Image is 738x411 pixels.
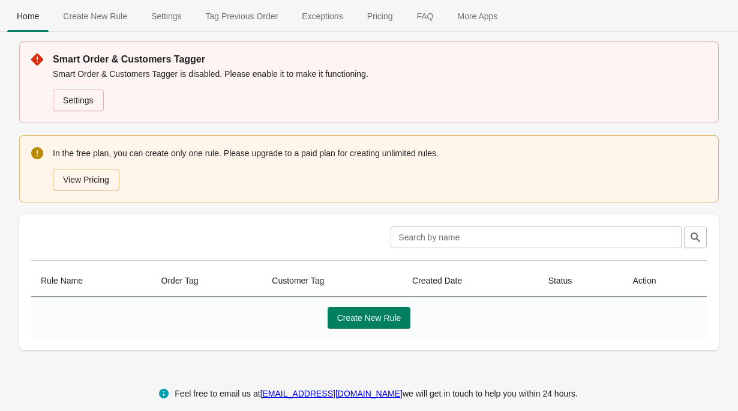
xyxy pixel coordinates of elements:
th: Customer Tag [262,265,403,297]
input: Search by name [391,227,682,248]
span: Create New Rule [337,313,401,323]
th: Order Tag [152,265,263,297]
th: Created Date [403,265,539,297]
span: Tag Previous Order [196,5,288,27]
p: Smart Order & Customers Tagger is disabled. Please enable it to make it functioning. [53,68,707,80]
span: FAQ [407,5,443,27]
span: Home [7,5,49,27]
span: Pricing [358,5,403,27]
span: Exceptions [292,5,352,27]
span: More Apps [448,5,507,27]
div: In the free plan, you can create only one rule. Please upgrade to a paid plan for creating unlimi... [53,146,707,192]
th: Status [539,265,623,297]
button: Create_New_Rule [51,1,139,32]
a: [EMAIL_ADDRESS][DOMAIN_NAME] [260,389,403,398]
button: Settings [139,1,194,32]
span: Settings [142,5,191,27]
th: Action [623,265,707,297]
div: Feel free to email us at we will get in touch to help you within 24 hours. [175,386,578,401]
p: Smart Order & Customers Tagger [53,52,707,67]
button: View Pricing [53,169,119,190]
th: Rule Name [31,265,152,297]
span: Create New Rule [53,5,137,27]
a: Settings [53,90,104,111]
button: Create New Rule [328,307,411,329]
button: Home [5,1,51,32]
